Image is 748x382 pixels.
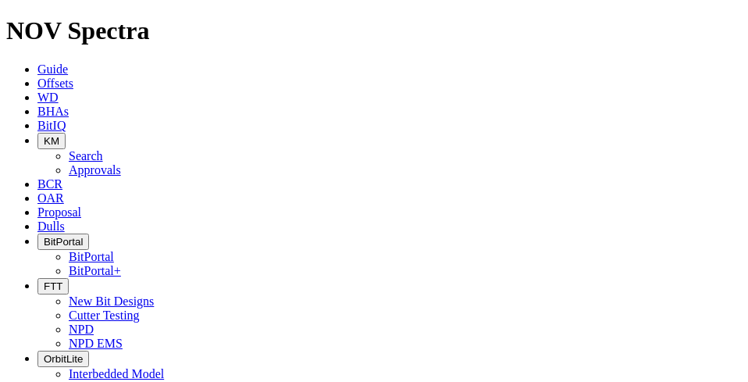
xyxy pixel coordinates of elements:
h1: NOV Spectra [6,16,742,45]
a: Offsets [37,77,73,90]
button: FTT [37,278,69,295]
a: NPD EMS [69,337,123,350]
a: NPD [69,323,94,336]
a: BitPortal [69,250,114,263]
a: Cutter Testing [69,309,140,322]
button: KM [37,133,66,149]
a: BitIQ [37,119,66,132]
button: BitPortal [37,234,89,250]
a: Proposal [37,205,81,219]
a: Search [69,149,103,162]
span: BitPortal [44,236,83,248]
a: BHAs [37,105,69,118]
a: WD [37,91,59,104]
a: Interbedded Model [69,367,164,380]
span: OrbitLite [44,353,83,365]
a: OAR [37,191,64,205]
a: BitPortal+ [69,264,121,277]
a: Dulls [37,220,65,233]
span: FTT [44,280,62,292]
a: Guide [37,62,68,76]
a: BCR [37,177,62,191]
span: KM [44,135,59,147]
a: Approvals [69,163,121,177]
button: OrbitLite [37,351,89,367]
a: New Bit Designs [69,295,154,308]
